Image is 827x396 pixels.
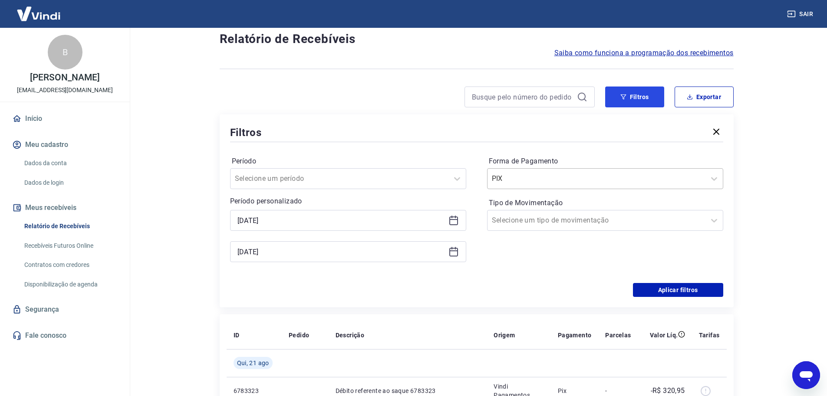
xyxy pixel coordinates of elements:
[10,0,67,27] img: Vindi
[633,283,723,297] button: Aplicar filtros
[220,30,734,48] h4: Relatório de Recebíveis
[48,35,82,70] div: B
[237,214,445,227] input: Data inicial
[21,237,119,255] a: Recebíveis Futuros Online
[792,361,820,389] iframe: Botão para abrir a janela de mensagens
[230,126,262,140] h5: Filtros
[21,256,119,274] a: Contratos com credores
[237,359,269,367] span: Qui, 21 ago
[675,87,734,107] button: Exportar
[605,87,664,107] button: Filtros
[10,135,119,154] button: Meu cadastro
[605,386,631,395] p: -
[234,386,275,395] p: 6783323
[10,300,119,319] a: Segurança
[785,6,817,22] button: Sair
[21,154,119,172] a: Dados da conta
[10,109,119,128] a: Início
[558,386,592,395] p: Pix
[17,86,113,95] p: [EMAIL_ADDRESS][DOMAIN_NAME]
[489,156,722,166] label: Forma de Pagamento
[232,156,465,166] label: Período
[699,331,720,339] p: Tarifas
[21,276,119,293] a: Disponibilização de agenda
[605,331,631,339] p: Parcelas
[289,331,309,339] p: Pedido
[10,326,119,345] a: Fale conosco
[10,198,119,217] button: Meus recebíveis
[650,331,678,339] p: Valor Líq.
[21,174,119,192] a: Dados de login
[651,386,685,396] p: -R$ 320,95
[30,73,99,82] p: [PERSON_NAME]
[489,198,722,208] label: Tipo de Movimentação
[336,331,365,339] p: Descrição
[472,90,573,103] input: Busque pelo número do pedido
[234,331,240,339] p: ID
[21,217,119,235] a: Relatório de Recebíveis
[230,196,466,206] p: Período personalizado
[554,48,734,58] a: Saiba como funciona a programação dos recebimentos
[237,245,445,258] input: Data final
[558,331,592,339] p: Pagamento
[336,386,480,395] p: Débito referente ao saque 6783323
[494,331,515,339] p: Origem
